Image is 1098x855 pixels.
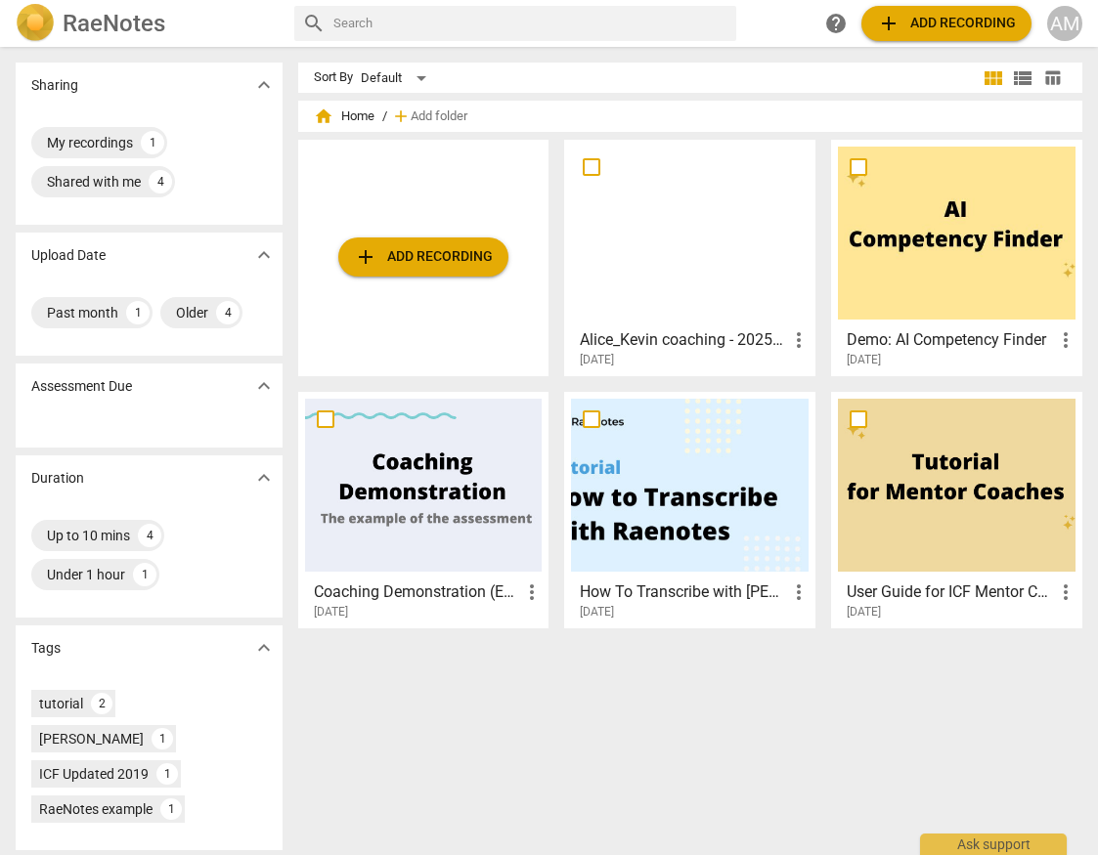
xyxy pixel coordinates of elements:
span: Add folder [411,109,467,124]
span: expand_more [252,243,276,267]
span: expand_more [252,636,276,660]
button: Tile view [979,64,1008,93]
button: Show more [249,371,279,401]
span: view_module [982,66,1005,90]
p: Duration [31,468,84,489]
span: expand_more [252,73,276,97]
button: AM [1047,6,1082,41]
button: List view [1008,64,1037,93]
input: Search [333,8,728,39]
span: Add recording [877,12,1016,35]
div: 1 [152,728,173,749]
h2: RaeNotes [63,10,165,37]
button: Show more [249,70,279,100]
div: 1 [133,563,156,586]
div: 4 [138,524,161,547]
div: RaeNotes example [39,799,153,819]
h3: Alice_Kevin coaching - 2025_07_24 11_58 EDT - Recording [580,328,787,352]
h3: Demo: AI Competency Finder [847,328,1054,352]
span: expand_more [252,466,276,490]
div: Ask support [920,834,1067,855]
h3: Coaching Demonstration (Example) [314,580,521,604]
span: [DATE] [580,352,614,368]
p: Assessment Due [31,376,132,397]
span: Home [314,107,374,126]
a: Alice_Kevin coaching - 2025_07_24 11_58 EDT - Recording[DATE] [571,147,809,367]
span: help [824,12,848,35]
div: 1 [156,763,178,785]
span: add [877,12,900,35]
div: 4 [149,170,172,193]
div: [PERSON_NAME] [39,729,144,748]
span: more_vert [787,580,811,604]
h3: User Guide for ICF Mentor Coaches [847,580,1054,604]
div: ICF Updated 2019 [39,764,149,784]
span: expand_more [252,374,276,398]
span: [DATE] [847,352,881,368]
a: Coaching Demonstration (Example)[DATE] [305,399,543,620]
div: 1 [126,301,150,324]
a: LogoRaeNotes [16,4,279,43]
div: My recordings [47,133,133,152]
span: home [314,107,333,126]
div: Up to 10 mins [47,526,130,545]
p: Upload Date [31,245,106,266]
a: User Guide for ICF Mentor Coaches[DATE] [838,399,1076,620]
p: Tags [31,638,61,659]
div: tutorial [39,694,83,713]
span: more_vert [520,580,544,604]
span: [DATE] [847,604,881,620]
span: add [354,245,377,269]
div: Default [361,63,433,94]
div: Shared with me [47,172,141,192]
div: Older [176,303,208,322]
button: Show more [249,463,279,492]
button: Show more [249,633,279,663]
h3: How To Transcribe with RaeNotes [580,580,787,604]
p: Sharing [31,75,78,96]
span: search [302,12,326,35]
img: Logo [16,4,55,43]
a: How To Transcribe with [PERSON_NAME][DATE] [571,399,809,620]
div: 1 [141,131,164,154]
span: more_vert [1054,328,1077,352]
span: add [391,107,411,126]
div: Sort By [314,70,353,85]
button: Upload [861,6,1032,41]
span: view_list [1011,66,1034,90]
span: table_chart [1043,68,1062,87]
div: 2 [91,693,112,714]
span: [DATE] [580,604,614,620]
a: Help [818,6,854,41]
div: 4 [216,301,240,324]
span: more_vert [1054,580,1077,604]
span: more_vert [787,328,811,352]
span: [DATE] [314,604,348,620]
span: Add recording [354,245,493,269]
div: Under 1 hour [47,565,125,584]
div: Past month [47,303,118,322]
button: Table view [1037,64,1067,93]
div: 1 [160,798,182,820]
button: Upload [338,237,508,277]
span: / [382,109,387,124]
a: Demo: AI Competency Finder[DATE] [838,147,1076,367]
button: Show more [249,240,279,270]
